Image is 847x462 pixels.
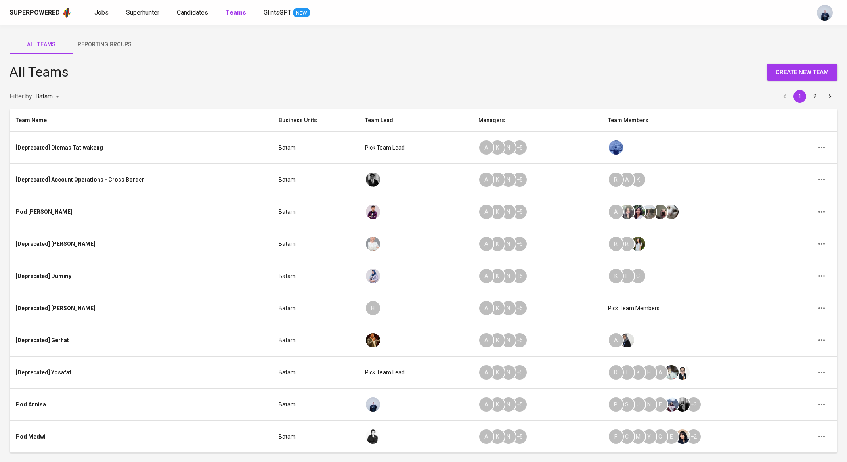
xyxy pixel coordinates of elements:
span: NEW [293,9,310,17]
span: All Teams [14,40,68,50]
th: Team Members [602,109,806,132]
div: [Deprecated] Account Operations - Cross Border [16,176,144,184]
span: Reporting Groups [78,40,132,50]
td: Batam [272,260,358,292]
th: Managers [472,109,602,132]
div: R [619,236,635,252]
div: N [501,300,516,316]
td: Batam [272,421,358,453]
a: GlintsGPT NEW [264,8,310,18]
div: Pod Annisa [16,401,46,408]
th: Team Lead [359,109,472,132]
td: Batam [272,389,358,421]
div: N [501,364,516,380]
img: christine.raharja@glints.com [664,397,679,412]
a: Superhunter [126,8,161,18]
div: + 2 [686,429,702,445]
a: Jobs [94,8,110,18]
div: + 3 [686,397,702,412]
div: A [608,332,624,348]
div: M [630,429,646,445]
td: Batam [272,164,358,196]
span: Pick team lead [365,369,405,376]
span: Superhunter [126,9,159,16]
span: Candidates [177,9,208,16]
div: A [608,204,624,220]
div: + 5 [512,364,528,380]
img: erwin@glints.com [366,205,380,219]
div: K [608,268,624,284]
div: Batam [35,90,62,103]
td: Batam [272,228,358,260]
div: + 5 [512,300,528,316]
div: + 5 [512,140,528,155]
div: A [478,236,494,252]
div: A [652,364,668,380]
img: rolla@glints.com [631,205,645,219]
img: adissa@glints.com [366,237,380,251]
div: A [478,397,494,412]
img: annisa@glints.com [366,397,380,412]
img: tharisa.rizky@glints.com [664,205,679,219]
div: G [652,429,668,445]
span: GlintsGPT [264,9,291,16]
div: L [619,268,635,284]
div: C [619,429,635,445]
td: Batam [272,196,358,228]
td: Batam [272,292,358,324]
td: Batam [272,132,358,164]
div: N [501,204,516,220]
div: K [489,300,505,316]
div: A [478,204,494,220]
div: I [619,364,635,380]
div: [Deprecated] Gerhat [16,336,69,344]
div: E [663,429,679,445]
div: N [501,268,516,284]
div: [Deprecated] Diemas Tatiwakeng [16,144,103,151]
button: create new team [767,64,837,81]
div: Pod [PERSON_NAME] [16,208,72,216]
div: K [489,332,505,348]
img: keni@glints.com [631,237,645,251]
div: K [489,236,505,252]
div: H [365,300,381,316]
div: Pod Medwi [16,433,46,441]
div: N [501,429,516,445]
div: P [608,397,624,412]
div: K [630,172,646,188]
div: C [630,268,646,284]
div: N [501,397,516,412]
div: N [501,236,516,252]
img: aldiron.tahalele@glints.com [609,140,623,155]
img: fadil@glints.com [366,173,380,187]
div: + 5 [512,429,528,445]
div: teams tab [10,35,837,54]
div: A [478,332,494,348]
img: app logo [61,7,72,19]
div: K [489,172,505,188]
div: + 5 [512,172,528,188]
div: K [630,364,646,380]
div: A [478,429,494,445]
div: K [489,364,505,380]
div: K [489,429,505,445]
div: K [489,204,505,220]
div: A [478,364,494,380]
div: K [489,268,505,284]
div: E [652,397,668,412]
th: Business Units [272,109,358,132]
img: darulfa@glints.com [620,333,634,347]
img: laura@glints.com [642,205,656,219]
div: J [630,397,646,412]
span: Jobs [94,9,109,16]
div: N [501,140,516,155]
td: Batam [272,324,358,357]
h4: All Teams [10,64,69,81]
a: Teams [226,8,248,18]
div: A [478,140,494,155]
b: Teams [226,9,246,16]
button: page 1 [793,90,806,103]
a: Candidates [177,8,210,18]
span: create new team [776,67,829,77]
div: N [641,397,657,412]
